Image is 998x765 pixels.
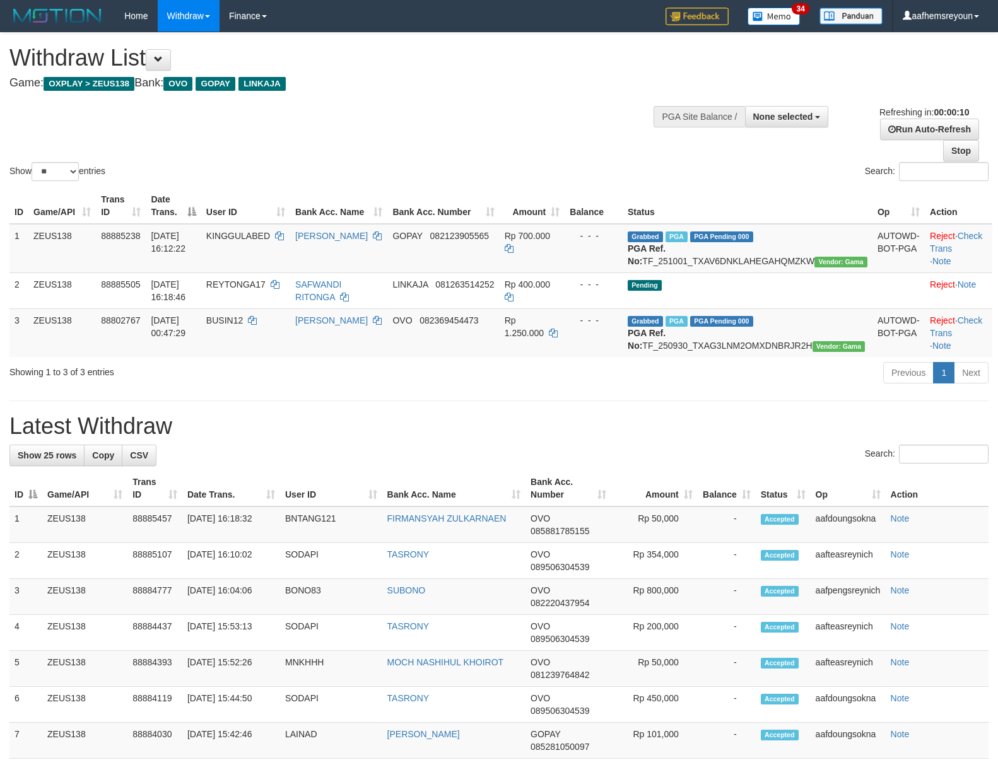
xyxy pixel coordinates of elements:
[182,506,280,543] td: [DATE] 16:18:32
[761,694,799,704] span: Accepted
[9,615,42,651] td: 4
[127,543,182,579] td: 88885107
[238,77,286,91] span: LINKAJA
[163,77,192,91] span: OVO
[531,729,560,739] span: GOPAY
[891,693,910,703] a: Note
[761,586,799,597] span: Accepted
[9,45,653,71] h1: Withdraw List
[182,615,280,651] td: [DATE] 15:53:13
[435,279,494,289] span: Copy 081263514252 to clipboard
[295,279,341,302] a: SAFWANDI RITONGA
[811,615,886,651] td: aafteasreynich
[182,470,280,506] th: Date Trans.: activate to sort column ascending
[899,445,989,464] input: Search:
[42,615,127,651] td: ZEUS138
[392,279,428,289] span: LINKAJA
[811,506,886,543] td: aafdoungsokna
[201,188,290,224] th: User ID: activate to sort column ascending
[531,693,550,703] span: OVO
[9,723,42,759] td: 7
[505,231,550,241] span: Rp 700.000
[886,470,989,506] th: Action
[382,470,525,506] th: Bank Acc. Name: activate to sort column ascending
[392,315,412,325] span: OVO
[623,308,872,357] td: TF_250930_TXAG3LNM2OMXDNBRJR2H
[932,341,951,351] a: Note
[611,470,698,506] th: Amount: activate to sort column ascending
[280,615,382,651] td: SODAPI
[698,615,756,651] td: -
[654,106,744,127] div: PGA Site Balance /
[698,687,756,723] td: -
[666,8,729,25] img: Feedback.jpg
[9,506,42,543] td: 1
[891,621,910,631] a: Note
[811,723,886,759] td: aafdoungsokna
[42,579,127,615] td: ZEUS138
[819,8,883,25] img: panduan.png
[932,256,951,266] a: Note
[748,8,801,25] img: Button%20Memo.svg
[756,470,811,506] th: Status: activate to sort column ascending
[761,514,799,525] span: Accepted
[698,506,756,543] td: -
[666,316,688,327] span: Marked by aafsreyleap
[151,231,185,254] span: [DATE] 16:12:22
[28,188,96,224] th: Game/API: activate to sort column ascending
[28,224,96,273] td: ZEUS138
[206,315,243,325] span: BUSIN12
[611,506,698,543] td: Rp 50,000
[698,651,756,687] td: -
[698,543,756,579] td: -
[899,162,989,181] input: Search:
[930,231,955,241] a: Reject
[280,651,382,687] td: MNKHHH
[101,279,140,289] span: 88885505
[42,723,127,759] td: ZEUS138
[9,308,28,357] td: 3
[9,77,653,90] h4: Game: Bank:
[280,687,382,723] td: SODAPI
[811,470,886,506] th: Op: activate to sort column ascending
[531,526,589,536] span: Copy 085881785155 to clipboard
[531,706,589,716] span: Copy 089506304539 to clipboard
[387,513,507,523] a: FIRMANSYAH ZULKARNAEN
[925,272,992,308] td: ·
[387,729,460,739] a: [PERSON_NAME]
[891,549,910,559] a: Note
[698,470,756,506] th: Balance: activate to sort column ascending
[9,272,28,308] td: 2
[628,231,663,242] span: Grabbed
[761,730,799,740] span: Accepted
[84,445,122,466] a: Copy
[101,231,140,241] span: 88885238
[570,278,618,291] div: - - -
[525,470,611,506] th: Bank Acc. Number: activate to sort column ascending
[420,315,478,325] span: Copy 082369454473 to clipboard
[9,687,42,723] td: 6
[127,723,182,759] td: 88884030
[9,414,989,439] h1: Latest Withdraw
[9,470,42,506] th: ID: activate to sort column descending
[811,543,886,579] td: aafteasreynich
[930,315,982,338] a: Check Trans
[891,729,910,739] a: Note
[9,543,42,579] td: 2
[925,224,992,273] td: · ·
[865,445,989,464] label: Search:
[387,693,430,703] a: TASRONY
[9,361,406,378] div: Showing 1 to 3 of 3 entries
[531,670,589,680] span: Copy 081239764842 to clipboard
[879,107,969,117] span: Refreshing in:
[872,188,925,224] th: Op: activate to sort column ascending
[891,657,910,667] a: Note
[690,316,753,327] span: PGA Pending
[958,279,977,289] a: Note
[295,315,368,325] a: [PERSON_NAME]
[814,257,867,267] span: Vendor URL: https://trx31.1velocity.biz
[290,188,387,224] th: Bank Acc. Name: activate to sort column ascending
[505,279,550,289] span: Rp 400.000
[943,140,979,161] a: Stop
[387,585,426,595] a: SUBONO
